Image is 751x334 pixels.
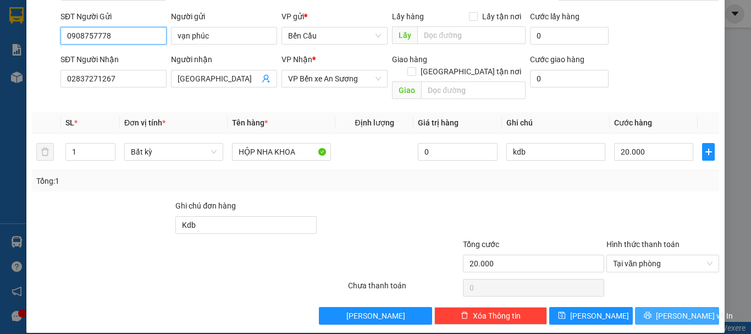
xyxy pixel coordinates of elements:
[288,28,381,44] span: Bến Cầu
[703,147,714,156] span: plus
[65,118,74,127] span: SL
[288,70,381,87] span: VP Bến xe An Sương
[417,26,526,44] input: Dọc đường
[656,310,733,322] span: [PERSON_NAME] và In
[124,118,165,127] span: Đơn vị tính
[281,55,312,64] span: VP Nhận
[644,311,651,320] span: printer
[392,26,417,44] span: Lấy
[418,143,497,161] input: 0
[281,10,388,23] div: VP gửi
[473,310,521,322] span: Xóa Thông tin
[502,112,610,134] th: Ghi chú
[570,310,629,322] span: [PERSON_NAME]
[346,310,405,322] span: [PERSON_NAME]
[463,240,499,249] span: Tổng cước
[171,53,277,65] div: Người nhận
[530,55,584,64] label: Cước giao hàng
[392,12,424,21] span: Lấy hàng
[175,216,317,234] input: Ghi chú đơn hàng
[635,307,719,325] button: printer[PERSON_NAME] và In
[558,311,566,320] span: save
[175,201,236,210] label: Ghi chú đơn hàng
[461,311,468,320] span: delete
[36,143,54,161] button: delete
[60,10,167,23] div: SĐT Người Gửi
[347,280,462,299] div: Chưa thanh toán
[606,240,680,249] label: Hình thức thanh toán
[131,144,217,160] span: Bất kỳ
[613,255,713,272] span: Tại văn phòng
[418,118,459,127] span: Giá trị hàng
[416,65,526,78] span: [GEOGRAPHIC_DATA] tận nơi
[36,175,291,187] div: Tổng: 1
[262,74,270,83] span: user-add
[392,55,427,64] span: Giao hàng
[530,12,579,21] label: Cước lấy hàng
[392,81,421,99] span: Giao
[702,143,715,161] button: plus
[232,143,331,161] input: VD: Bàn, Ghế
[614,118,652,127] span: Cước hàng
[434,307,547,325] button: deleteXóa Thông tin
[171,10,277,23] div: Người gửi
[478,10,526,23] span: Lấy tận nơi
[549,307,633,325] button: save[PERSON_NAME]
[530,27,609,45] input: Cước lấy hàng
[530,70,609,87] input: Cước giao hàng
[355,118,394,127] span: Định lượng
[319,307,432,325] button: [PERSON_NAME]
[60,53,167,65] div: SĐT Người Nhận
[421,81,526,99] input: Dọc đường
[232,118,268,127] span: Tên hàng
[506,143,605,161] input: Ghi Chú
